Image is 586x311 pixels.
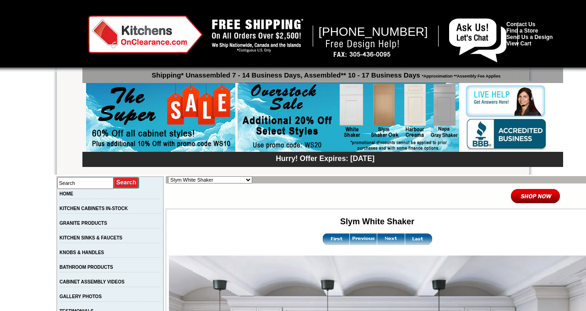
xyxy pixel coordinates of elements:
[60,235,122,240] a: KITCHEN SINKS & FAUCETS
[88,16,203,53] img: Kitchens on Clearance Logo
[60,250,104,255] a: KNOBS & HANDLES
[506,40,531,47] a: View Cart
[114,177,140,189] input: Submit
[506,21,535,28] a: Contact Us
[506,28,538,34] a: Find a Store
[506,34,553,40] a: Send Us a Design
[319,25,428,39] span: [PHONE_NUMBER]
[420,72,501,78] span: *Approximation **Assembly Fee Applies
[60,221,107,226] a: GRANITE PRODUCTS
[60,265,113,270] a: BATHROOM PRODUCTS
[87,153,563,163] div: Hurry! Offer Expires: [DATE]
[60,191,73,196] a: HOME
[87,67,563,79] p: Shipping* Unassembled 7 - 14 Business Days, Assembled** 10 - 17 Business Days
[60,206,128,211] a: KITCHEN CABINETS IN-STOCK
[60,279,125,284] a: CABINET ASSEMBLY VIDEOS
[60,294,102,299] a: GALLERY PHOTOS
